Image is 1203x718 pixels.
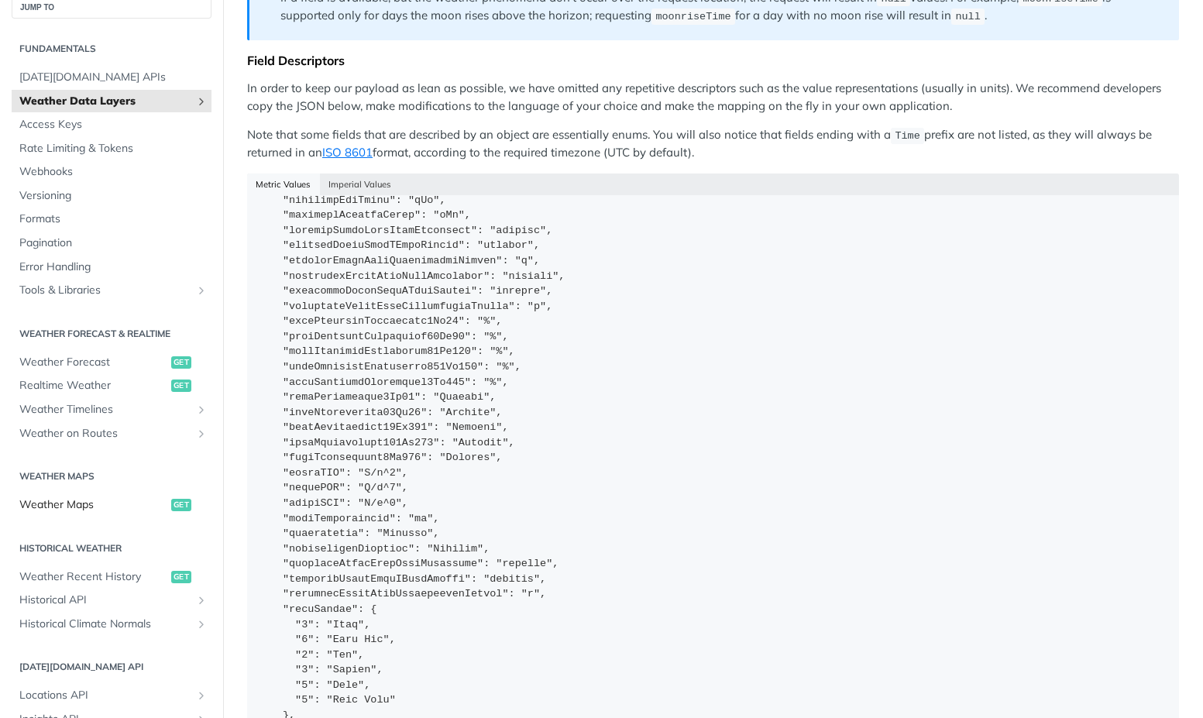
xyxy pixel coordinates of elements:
span: Webhooks [19,164,208,180]
code: moonriseTime [651,9,735,24]
code: null [951,9,985,24]
a: Formats [12,208,211,231]
h2: [DATE][DOMAIN_NAME] API [12,660,211,674]
a: Webhooks [12,160,211,184]
span: Weather Maps [19,497,167,513]
h2: Weather Forecast & realtime [12,327,211,341]
button: Show subpages for Historical Climate Normals [195,618,208,630]
span: Weather Data Layers [19,94,191,109]
a: Weather Data LayersShow subpages for Weather Data Layers [12,90,211,113]
a: Historical Climate NormalsShow subpages for Historical Climate Normals [12,613,211,636]
a: Weather on RoutesShow subpages for Weather on Routes [12,422,211,445]
span: Locations API [19,688,191,703]
button: Imperial Values [320,173,400,195]
button: Show subpages for Locations API [195,689,208,702]
span: get [171,356,191,369]
a: Tools & LibrariesShow subpages for Tools & Libraries [12,279,211,302]
span: Rate Limiting & Tokens [19,141,208,156]
button: Show subpages for Historical API [195,594,208,606]
a: Weather Mapsget [12,493,211,517]
span: Historical Climate Normals [19,617,191,632]
a: Weather TimelinesShow subpages for Weather Timelines [12,398,211,421]
span: Weather Forecast [19,355,167,370]
code: Time [891,128,924,143]
span: Access Keys [19,117,208,132]
a: [DATE][DOMAIN_NAME] APIs [12,66,211,89]
p: Note that some fields that are described by an object are essentially enums. You will also notice... [247,126,1179,162]
button: Show subpages for Weather Timelines [195,404,208,416]
h2: Fundamentals [12,42,211,56]
p: In order to keep our payload as lean as possible, we have omitted any repetitive descriptors such... [247,80,1179,115]
a: Weather Forecastget [12,351,211,374]
span: Versioning [19,188,208,204]
a: Access Keys [12,113,211,136]
a: Pagination [12,232,211,255]
span: Weather Timelines [19,402,191,417]
span: get [171,380,191,392]
a: Rate Limiting & Tokens [12,137,211,160]
span: Tools & Libraries [19,283,191,298]
div: Field Descriptors [247,53,1179,68]
a: Realtime Weatherget [12,374,211,397]
span: Historical API [19,593,191,608]
span: Error Handling [19,259,208,275]
a: ISO 8601 [322,145,373,160]
span: Formats [19,211,208,227]
span: get [171,571,191,583]
a: Locations APIShow subpages for Locations API [12,684,211,707]
h2: Historical Weather [12,541,211,555]
button: Show subpages for Tools & Libraries [195,284,208,297]
span: [DATE][DOMAIN_NAME] APIs [19,70,208,85]
button: Show subpages for Weather Data Layers [195,95,208,108]
span: Weather on Routes [19,426,191,441]
span: get [171,499,191,511]
a: Historical APIShow subpages for Historical API [12,589,211,612]
span: Pagination [19,235,208,251]
a: Versioning [12,184,211,208]
h2: Weather Maps [12,469,211,483]
span: Realtime Weather [19,378,167,393]
a: Error Handling [12,256,211,279]
a: Weather Recent Historyget [12,565,211,589]
button: Show subpages for Weather on Routes [195,428,208,440]
span: Weather Recent History [19,569,167,585]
